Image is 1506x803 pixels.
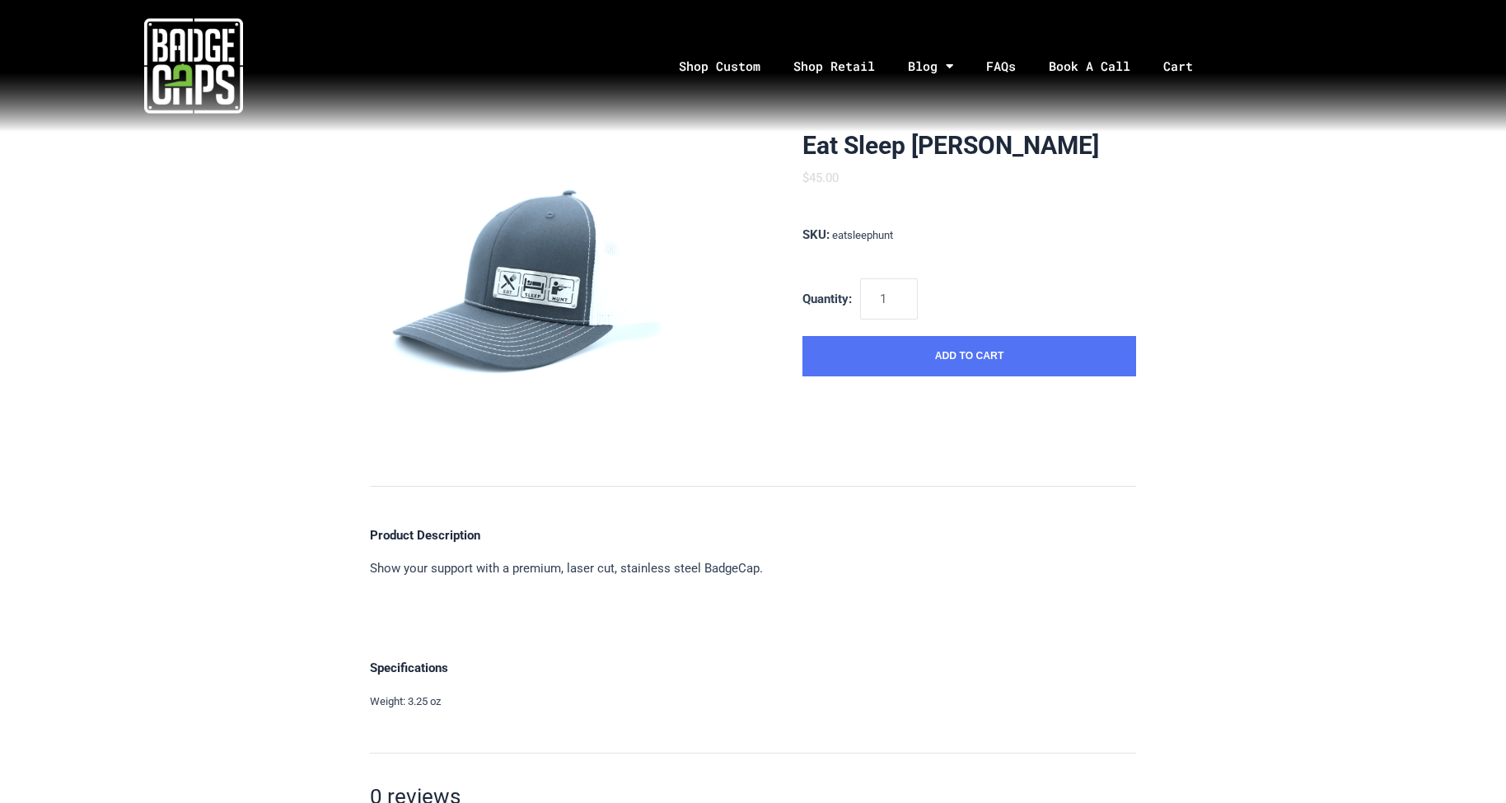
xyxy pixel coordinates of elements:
span: Quantity: [802,292,852,306]
h4: Specifications [370,661,1136,675]
h1: Eat Sleep [PERSON_NAME] [802,132,1136,160]
a: Book A Call [1032,23,1147,110]
p: Show your support with a premium, laser cut, stainless steel BadgeCap. [370,559,1136,578]
span: 3.25 oz [408,695,442,707]
button: Add to Cart [802,336,1136,377]
img: badgecaps white logo with green acccent [144,16,243,115]
a: Shop Retail [777,23,891,110]
a: Cart [1147,23,1230,110]
span: eatsleephunt [832,229,893,241]
a: Shop Custom [662,23,777,110]
span: Weight: [370,695,405,707]
nav: Menu [386,23,1506,110]
a: Blog [891,23,970,110]
span: SKU: [802,227,830,242]
a: FAQs [970,23,1032,110]
h4: Product Description [370,528,1136,543]
span: $45.00 [802,170,839,185]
